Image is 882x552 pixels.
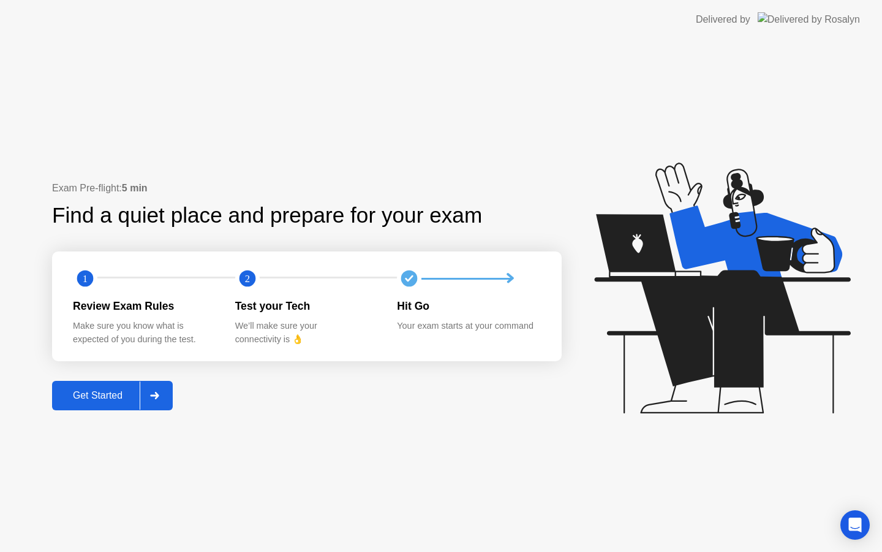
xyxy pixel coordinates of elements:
[52,181,562,196] div: Exam Pre-flight:
[245,273,250,285] text: 2
[696,12,750,27] div: Delivered by
[52,199,484,232] div: Find a quiet place and prepare for your exam
[397,298,540,314] div: Hit Go
[73,320,216,346] div: Make sure you know what is expected of you during the test.
[73,298,216,314] div: Review Exam Rules
[83,273,88,285] text: 1
[397,320,540,333] div: Your exam starts at your command
[235,320,378,346] div: We’ll make sure your connectivity is 👌
[758,12,860,26] img: Delivered by Rosalyn
[235,298,378,314] div: Test your Tech
[840,510,870,540] div: Open Intercom Messenger
[56,390,140,401] div: Get Started
[52,381,173,410] button: Get Started
[122,183,148,193] b: 5 min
